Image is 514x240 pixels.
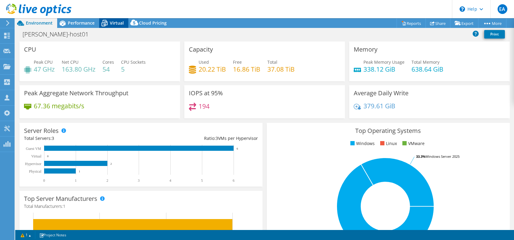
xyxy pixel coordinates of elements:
li: VMware [401,140,425,147]
h4: 379.61 GiB [363,103,395,109]
span: 3 [216,135,218,141]
text: 4 [169,178,171,183]
span: Total [267,59,277,65]
h4: 163.80 GHz [62,66,96,73]
span: 1 [63,203,65,209]
tspan: Windows Server 2025 [425,154,460,159]
a: Share [425,19,450,28]
text: 6 [233,178,234,183]
span: CPU Sockets [121,59,146,65]
span: Peak CPU [34,59,53,65]
h4: 638.64 GiB [412,66,443,73]
text: Virtual [31,154,42,158]
h3: Memory [354,46,377,53]
text: 2 [110,162,112,165]
span: Total Memory [412,59,439,65]
h3: Top Operating Systems [271,127,505,134]
span: Cores [102,59,114,65]
span: Peak Memory Usage [363,59,405,65]
text: Physical [29,169,41,174]
a: Export [450,19,478,28]
text: 1 [75,178,77,183]
h3: Peak Aggregate Network Throughput [24,90,128,96]
text: Guest VM [26,147,41,151]
h4: 37.08 TiB [267,66,295,73]
div: Ratio: VMs per Hypervisor [141,135,258,142]
h4: 20.22 TiB [199,66,226,73]
a: Project Notes [35,231,71,239]
text: 3 [138,178,140,183]
h4: 338.12 GiB [363,66,405,73]
text: Hypervisor [25,162,41,166]
span: Performance [68,20,95,26]
h4: 54 [102,66,114,73]
span: Net CPU [62,59,78,65]
h3: Capacity [189,46,213,53]
div: Total Servers: [24,135,141,142]
span: Free [233,59,242,65]
h4: 47 GHz [34,66,55,73]
span: EA [498,4,507,14]
h3: IOPS at 95% [189,90,223,96]
tspan: 33.3% [416,154,425,159]
span: Cloud Pricing [139,20,167,26]
span: Environment [26,20,53,26]
a: 1 [16,231,35,239]
text: 6 [237,147,238,150]
h4: 194 [199,103,210,110]
text: 0 [47,155,49,158]
h1: [PERSON_NAME]-host01 [20,31,98,38]
li: Windows [349,140,375,147]
h3: Server Roles [24,127,59,134]
a: More [478,19,506,28]
a: Reports [397,19,426,28]
text: 5 [201,178,203,183]
h3: Average Daily Write [354,90,408,96]
svg: \n [460,6,465,12]
h3: CPU [24,46,36,53]
span: 3 [52,135,54,141]
text: 0 [43,178,45,183]
text: 1 [79,170,80,173]
a: Print [484,30,505,39]
h4: 16.86 TiB [233,66,260,73]
h4: 67.36 megabits/s [34,103,84,109]
span: Virtual [110,20,124,26]
li: Linux [379,140,397,147]
h4: Total Manufacturers: [24,203,258,210]
h4: 5 [121,66,146,73]
h3: Top Server Manufacturers [24,195,97,202]
span: Used [199,59,209,65]
text: 2 [106,178,108,183]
